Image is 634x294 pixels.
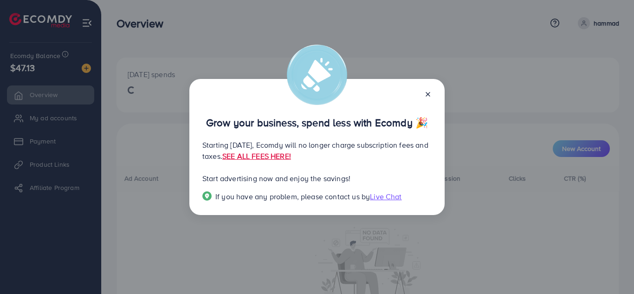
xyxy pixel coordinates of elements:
a: SEE ALL FEES HERE! [222,151,291,161]
img: alert [287,45,347,105]
img: Popup guide [202,191,212,201]
span: Live Chat [370,191,401,202]
p: Start advertising now and enjoy the savings! [202,173,432,184]
p: Starting [DATE], Ecomdy will no longer charge subscription fees and taxes. [202,139,432,162]
p: Grow your business, spend less with Ecomdy 🎉 [202,117,432,128]
span: If you have any problem, please contact us by [215,191,370,202]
